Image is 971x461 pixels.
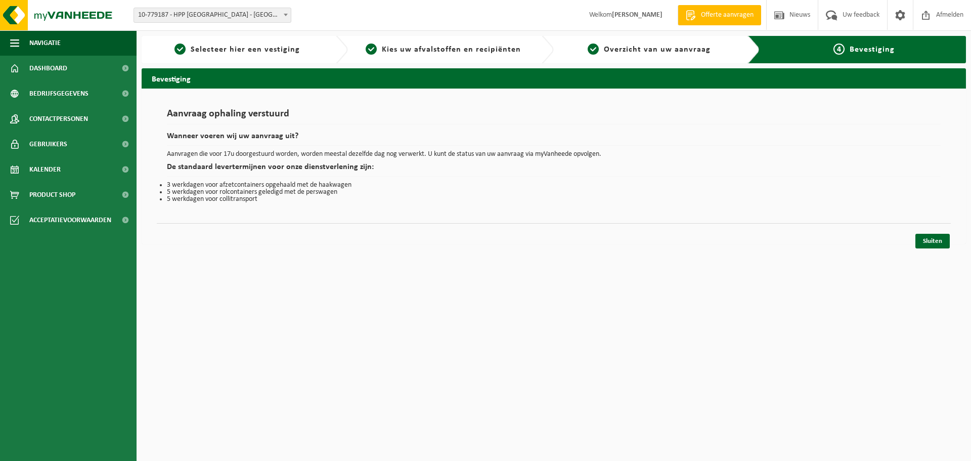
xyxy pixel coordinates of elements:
[588,44,599,55] span: 3
[833,44,845,55] span: 4
[915,234,950,248] a: Sluiten
[167,182,941,189] li: 3 werkdagen voor afzetcontainers opgehaald met de haakwagen
[850,46,895,54] span: Bevestiging
[353,44,534,56] a: 2Kies uw afvalstoffen en recipiënten
[167,132,941,146] h2: Wanneer voeren wij uw aanvraag uit?
[29,132,67,157] span: Gebruikers
[167,109,941,124] h1: Aanvraag ophaling verstuurd
[29,182,75,207] span: Product Shop
[678,5,761,25] a: Offerte aanvragen
[382,46,521,54] span: Kies uw afvalstoffen en recipiënten
[604,46,711,54] span: Overzicht van uw aanvraag
[29,207,111,233] span: Acceptatievoorwaarden
[29,106,88,132] span: Contactpersonen
[142,68,966,88] h2: Bevestiging
[29,56,67,81] span: Dashboard
[134,8,291,22] span: 10-779187 - HPP BELGIUM - LEVAL-TRAHEGNIES
[612,11,663,19] strong: [PERSON_NAME]
[366,44,377,55] span: 2
[29,81,89,106] span: Bedrijfsgegevens
[698,10,756,20] span: Offerte aanvragen
[29,30,61,56] span: Navigatie
[167,163,941,177] h2: De standaard levertermijnen voor onze dienstverlening zijn:
[134,8,291,23] span: 10-779187 - HPP BELGIUM - LEVAL-TRAHEGNIES
[559,44,740,56] a: 3Overzicht van uw aanvraag
[167,151,941,158] p: Aanvragen die voor 17u doorgestuurd worden, worden meestal dezelfde dag nog verwerkt. U kunt de s...
[174,44,186,55] span: 1
[29,157,61,182] span: Kalender
[147,44,328,56] a: 1Selecteer hier een vestiging
[167,196,941,203] li: 5 werkdagen voor collitransport
[167,189,941,196] li: 5 werkdagen voor rolcontainers geledigd met de perswagen
[191,46,300,54] span: Selecteer hier een vestiging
